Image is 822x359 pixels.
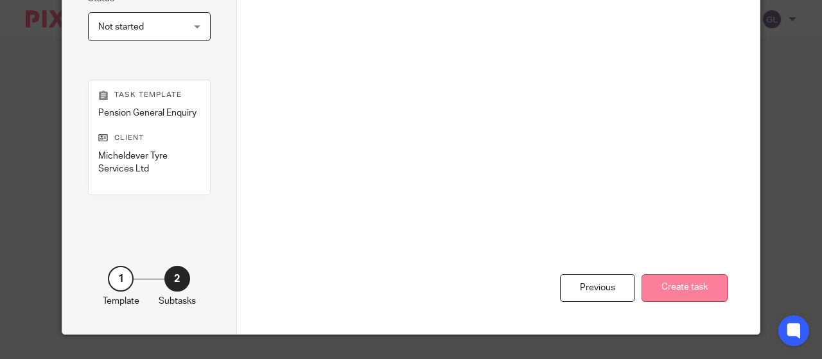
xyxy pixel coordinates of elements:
div: Previous [560,274,635,302]
p: Pension General Enquiry [98,107,200,119]
span: Not started [98,22,144,31]
p: Micheldever Tyre Services Ltd [98,150,200,176]
button: Create task [642,274,728,302]
p: Task template [98,90,200,100]
p: Subtasks [159,295,196,308]
div: 1 [108,266,134,292]
p: Client [98,133,200,143]
p: Template [103,295,139,308]
div: 2 [164,266,190,292]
